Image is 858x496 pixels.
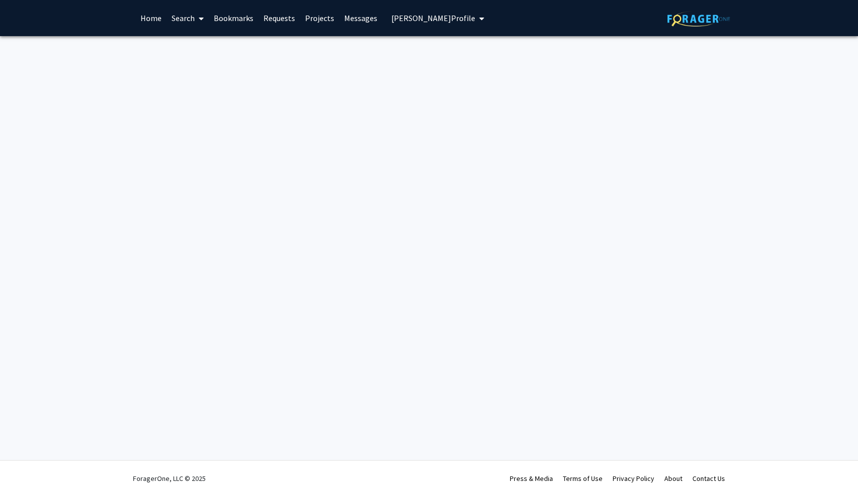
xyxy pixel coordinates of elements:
[300,1,339,36] a: Projects
[664,474,682,483] a: About
[563,474,603,483] a: Terms of Use
[135,1,167,36] a: Home
[209,1,258,36] a: Bookmarks
[167,1,209,36] a: Search
[692,474,725,483] a: Contact Us
[391,13,475,23] span: [PERSON_NAME] Profile
[613,474,654,483] a: Privacy Policy
[667,11,730,27] img: ForagerOne Logo
[258,1,300,36] a: Requests
[133,461,206,496] div: ForagerOne, LLC © 2025
[339,1,382,36] a: Messages
[510,474,553,483] a: Press & Media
